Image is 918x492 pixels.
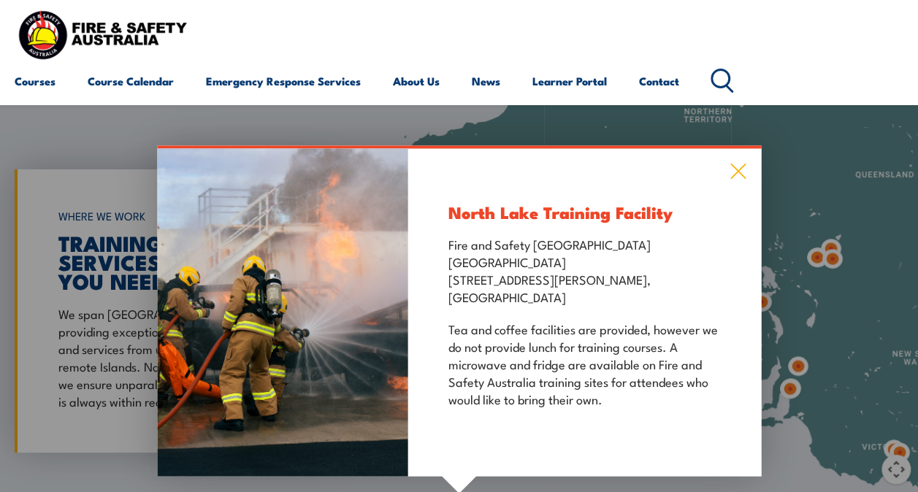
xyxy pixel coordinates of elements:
a: Learner Portal [532,64,607,99]
p: Tea and coffee facilities are provided, however we do not provide lunch for training courses. A m... [448,320,721,407]
a: Emergency Response Services [206,64,361,99]
a: Course Calendar [88,64,174,99]
a: News [472,64,500,99]
a: Contact [639,64,679,99]
p: Fire and Safety [GEOGRAPHIC_DATA] [GEOGRAPHIC_DATA] [STREET_ADDRESS][PERSON_NAME], [GEOGRAPHIC_DATA] [448,235,721,305]
h3: North Lake Training Facility [448,204,721,220]
a: Courses [15,64,56,99]
a: About Us [393,64,440,99]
